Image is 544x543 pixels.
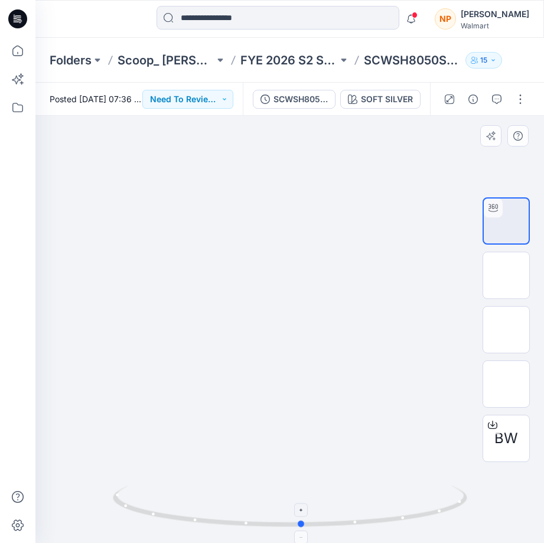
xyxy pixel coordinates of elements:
[361,93,413,106] div: SOFT SILVER
[50,52,92,69] a: Folders
[253,90,335,109] button: SCWSH8050SM26
[364,52,461,69] p: SCWSH8050SM26
[461,7,529,21] div: [PERSON_NAME]
[480,54,487,67] p: 15
[273,93,328,106] div: SCWSH8050SM26
[465,52,502,69] button: 15
[340,90,421,109] button: SOFT SILVER
[435,8,456,30] div: NP
[464,90,483,109] button: Details
[461,21,529,30] div: Walmart
[494,428,518,449] span: BW
[118,52,214,69] a: Scoop_ [PERSON_NAME] Tops Bottoms Dresses
[240,52,337,69] a: FYE 2026 S2 Scoop_Shahi Missy Tops Bottoms Dresses Board
[50,93,142,105] span: Posted [DATE] 07:36 by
